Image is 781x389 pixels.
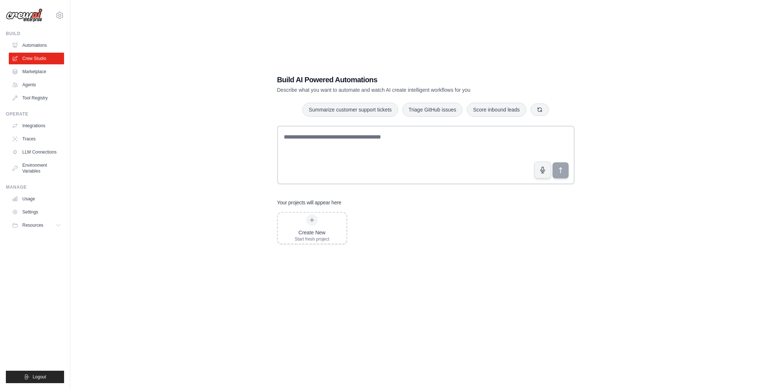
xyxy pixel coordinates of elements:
button: Summarize customer support tickets [302,103,398,117]
img: Logo [6,8,42,22]
div: Operate [6,111,64,117]
a: Settings [9,206,64,218]
a: Marketplace [9,66,64,78]
button: Logout [6,371,64,383]
span: Resources [22,222,43,228]
button: Score inbound leads [467,103,526,117]
a: Environment Variables [9,159,64,177]
div: Create New [295,229,330,236]
a: Traces [9,133,64,145]
div: Start fresh project [295,236,330,242]
div: Build [6,31,64,37]
span: Logout [33,374,46,380]
button: Triage GitHub issues [402,103,462,117]
a: Integrations [9,120,64,132]
button: Click to speak your automation idea [534,162,551,178]
a: Usage [9,193,64,205]
a: LLM Connections [9,146,64,158]
h3: Your projects will appear here [277,199,342,206]
p: Describe what you want to automate and watch AI create intelligent workflows for you [277,86,523,94]
button: Get new suggestions [531,103,549,116]
div: Manage [6,184,64,190]
h1: Build AI Powered Automations [277,75,523,85]
a: Tool Registry [9,92,64,104]
a: Automations [9,39,64,51]
a: Crew Studio [9,53,64,64]
a: Agents [9,79,64,91]
button: Resources [9,219,64,231]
